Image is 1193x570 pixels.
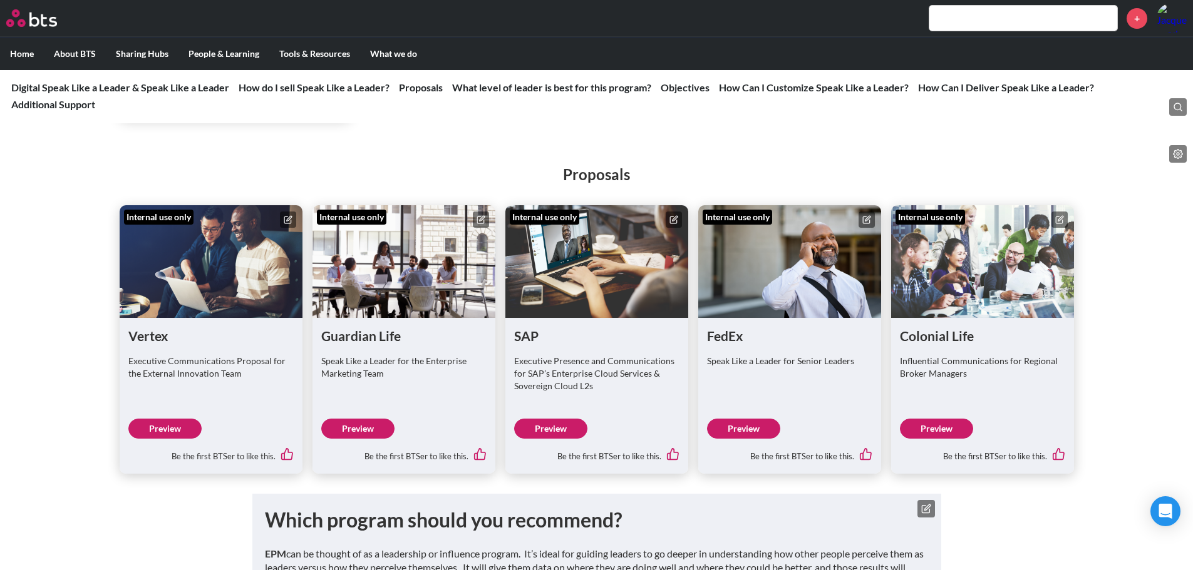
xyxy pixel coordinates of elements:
label: People & Learning [178,38,269,70]
h1: SAP [514,327,679,345]
div: Internal use only [124,210,194,225]
h1: Colonial Life [900,327,1065,345]
div: Internal use only [896,210,965,225]
div: Internal use only [317,210,386,225]
button: Edit content box [280,211,296,228]
a: Objectives [661,81,710,93]
label: About BTS [44,38,106,70]
button: Edit content list: Proposals [1169,145,1187,163]
div: Internal use only [510,210,579,225]
a: Preview [707,419,780,439]
img: Jacqueline Brodnitzki [1157,3,1187,33]
a: Go home [6,9,80,27]
p: Influential Communications for Regional Broker Managers [900,355,1065,379]
a: How do I sell Speak Like a Leader? [239,81,390,93]
a: Additional Support [11,98,95,110]
a: Preview [900,419,973,439]
a: How Can I Deliver Speak Like a Leader? [918,81,1094,93]
p: Executive Presence and Communications for SAP’s Enterprise Cloud Services & Sovereign Cloud L2s [514,355,679,392]
button: Edit content box [473,211,489,228]
p: Speak Like a Leader for the Enterprise Marketing Team [321,355,487,379]
div: Be the first BTSer to like this. [128,439,294,465]
h1: Which program should you recommend? [265,506,929,534]
button: Edit content box [666,211,682,228]
a: What level of leader is best for this program? [452,81,651,93]
a: Preview [321,419,395,439]
a: + [1127,8,1147,29]
strong: EPM [265,547,286,559]
h1: FedEx [707,327,872,345]
img: BTS Logo [6,9,57,27]
div: Be the first BTSer to like this. [321,439,487,465]
p: Speak Like a Leader for Senior Leaders [707,355,872,367]
a: Digital Speak Like a Leader & Speak Like a Leader [11,81,229,93]
div: Open Intercom Messenger [1150,496,1180,526]
div: Be the first BTSer to like this. [514,439,679,465]
button: Edit content box [859,211,875,228]
label: Tools & Resources [269,38,360,70]
a: How Can I Customize Speak Like a Leader? [719,81,909,93]
a: Preview [128,419,202,439]
a: Preview [514,419,587,439]
h1: Vertex [128,327,294,345]
label: Sharing Hubs [106,38,178,70]
h1: Guardian Life [321,327,487,345]
button: Edit content box [1051,211,1068,228]
div: Internal use only [703,210,772,225]
button: Edit text box [917,500,935,517]
label: What we do [360,38,427,70]
a: Proposals [399,81,443,93]
p: Executive Communications Proposal for the External Innovation Team [128,355,294,379]
a: Profile [1157,3,1187,33]
div: Be the first BTSer to like this. [707,439,872,465]
div: Be the first BTSer to like this. [900,439,1065,465]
